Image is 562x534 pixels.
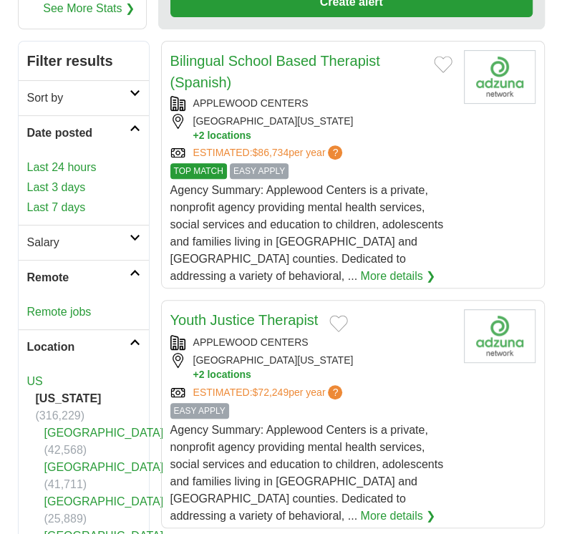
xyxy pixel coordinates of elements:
[19,225,149,260] a: Salary
[193,368,452,382] button: +2 locations
[252,387,289,398] span: $72,249
[328,385,342,399] span: ?
[27,269,130,286] h2: Remote
[44,461,164,473] a: [GEOGRAPHIC_DATA]
[27,375,43,387] a: US
[329,315,348,332] button: Add to favorite jobs
[36,392,102,404] strong: [US_STATE]
[44,444,87,456] span: (42,568)
[27,125,130,142] h2: Date posted
[19,80,149,115] a: Sort by
[27,89,130,107] h2: Sort by
[27,234,130,251] h2: Salary
[193,129,452,142] button: +2 locations
[170,184,444,282] span: Agency Summary: Applewood Centers is a private, nonprofit agency providing mental health services...
[360,268,435,285] a: More details ❯
[360,508,435,525] a: More details ❯
[27,199,140,216] a: Last 7 days
[193,385,346,400] a: ESTIMATED:$72,249per year?
[19,42,149,80] h2: Filter results
[193,368,199,382] span: +
[464,50,536,104] img: Company logo
[36,409,85,422] span: (316,229)
[230,163,289,179] span: EASY APPLY
[170,163,227,179] span: TOP MATCH
[27,339,130,356] h2: Location
[464,309,536,363] img: Company logo
[170,335,452,350] div: APPLEWOOD CENTERS
[170,424,444,522] span: Agency Summary: Applewood Centers is a private, nonprofit agency providing mental health services...
[170,114,452,142] div: [GEOGRAPHIC_DATA][US_STATE]
[44,495,164,508] a: [GEOGRAPHIC_DATA]
[170,403,229,419] span: EASY APPLY
[44,478,87,490] span: (41,711)
[44,427,164,439] a: [GEOGRAPHIC_DATA]
[252,147,289,158] span: $86,734
[170,53,380,90] a: Bilingual School Based Therapist (Spanish)
[170,353,452,382] div: [GEOGRAPHIC_DATA][US_STATE]
[170,312,319,328] a: Youth Justice Therapist
[193,145,346,160] a: ESTIMATED:$86,734per year?
[328,145,342,160] span: ?
[434,56,452,73] button: Add to favorite jobs
[27,306,92,318] a: Remote jobs
[19,115,149,150] a: Date posted
[27,159,140,176] a: Last 24 hours
[27,179,140,196] a: Last 3 days
[44,513,87,525] span: (25,889)
[19,329,149,364] a: Location
[193,129,199,142] span: +
[19,260,149,295] a: Remote
[170,96,452,111] div: APPLEWOOD CENTERS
